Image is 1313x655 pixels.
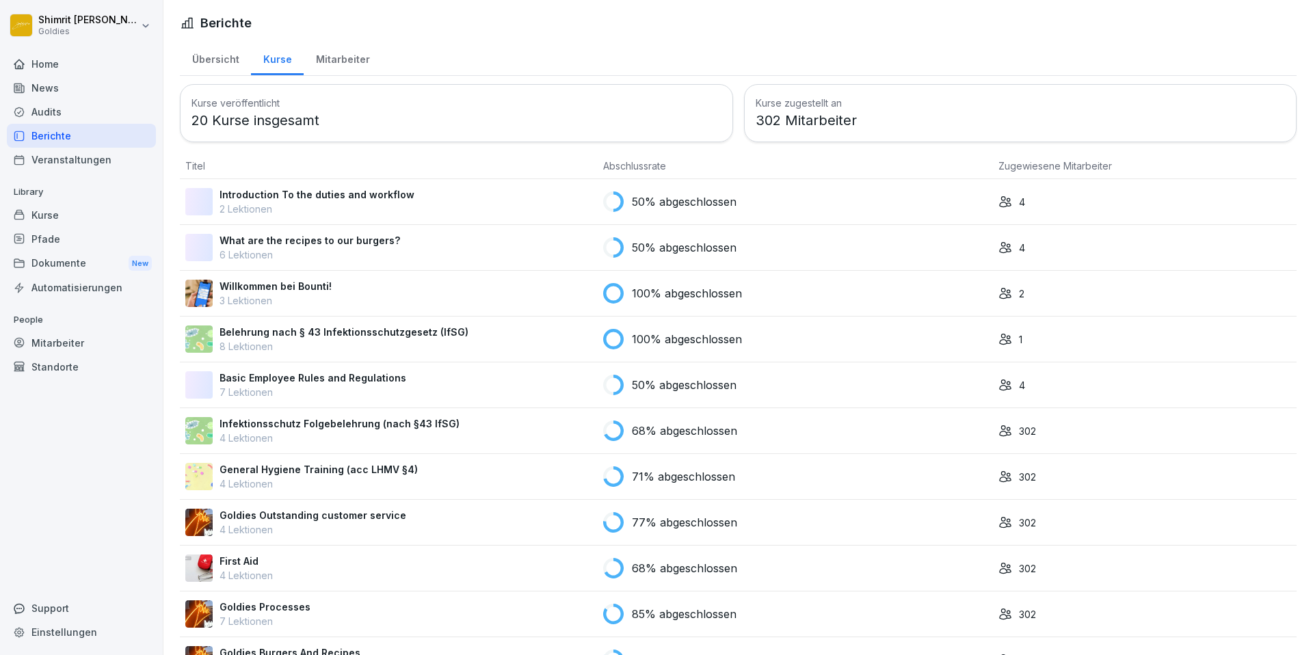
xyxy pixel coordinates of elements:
[220,462,418,477] p: General Hygiene Training (acc LHMV §4)
[632,606,737,622] p: 85% abgeschlossen
[1019,561,1036,576] p: 302
[185,325,213,353] img: eeyzhgsrb1oapoggjvfn01rs.png
[129,256,152,271] div: New
[7,124,156,148] a: Berichte
[7,227,156,251] a: Pfade
[185,600,213,628] img: dstmp2epwm636xymg8o1eqib.png
[220,477,418,491] p: 4 Lektionen
[756,96,1286,110] h3: Kurse zugestellt an
[1019,378,1025,392] p: 4
[1019,607,1036,621] p: 302
[220,233,400,248] p: What are the recipes to our burgers?
[632,423,737,439] p: 68% abgeschlossen
[220,248,400,262] p: 6 Lektionen
[7,331,156,355] a: Mitarbeiter
[220,554,273,568] p: First Aid
[220,508,406,522] p: Goldies Outstanding customer service
[7,76,156,100] a: News
[185,280,213,307] img: xgfduithoxxyhirrlmyo7nin.png
[220,202,414,216] p: 2 Lektionen
[632,285,742,302] p: 100% abgeschlossen
[38,14,138,26] p: Shimrit [PERSON_NAME]
[1019,332,1022,347] p: 1
[180,40,251,75] a: Übersicht
[220,279,332,293] p: Willkommen bei Bounti!
[1019,241,1025,255] p: 4
[632,239,737,256] p: 50% abgeschlossen
[7,620,156,644] a: Einstellungen
[220,385,406,399] p: 7 Lektionen
[7,100,156,124] a: Audits
[632,468,735,485] p: 71% abgeschlossen
[191,110,721,131] p: 20 Kurse insgesamt
[598,153,993,179] th: Abschlussrate
[7,52,156,76] a: Home
[7,181,156,203] p: Library
[7,355,156,379] a: Standorte
[1019,516,1036,530] p: 302
[185,554,213,582] img: ovcsqbf2ewum2utvc3o527vw.png
[1019,286,1024,301] p: 2
[220,371,406,385] p: Basic Employee Rules and Regulations
[998,160,1112,172] span: Zugewiesene Mitarbeiter
[220,325,468,339] p: Belehrung nach § 43 Infektionsschutzgesetz (IfSG)
[220,614,310,628] p: 7 Lektionen
[220,522,406,537] p: 4 Lektionen
[1019,470,1036,484] p: 302
[632,560,737,576] p: 68% abgeschlossen
[220,600,310,614] p: Goldies Processes
[756,110,1286,131] p: 302 Mitarbeiter
[7,309,156,331] p: People
[7,148,156,172] a: Veranstaltungen
[632,193,737,210] p: 50% abgeschlossen
[220,416,460,431] p: Infektionsschutz Folgebelehrung (nach §43 IfSG)
[7,203,156,227] a: Kurse
[1019,195,1025,209] p: 4
[7,596,156,620] div: Support
[304,40,382,75] a: Mitarbeiter
[632,514,737,531] p: 77% abgeschlossen
[251,40,304,75] a: Kurse
[632,331,742,347] p: 100% abgeschlossen
[38,27,138,36] p: Goldies
[1019,424,1036,438] p: 302
[220,187,414,202] p: Introduction To the duties and workflow
[7,276,156,299] a: Automatisierungen
[7,251,156,276] a: DokumenteNew
[220,568,273,583] p: 4 Lektionen
[185,417,213,444] img: tgff07aey9ahi6f4hltuk21p.png
[220,431,460,445] p: 4 Lektionen
[220,339,468,353] p: 8 Lektionen
[185,509,213,536] img: p739flnsdh8gpse8zjqpm4at.png
[220,293,332,308] p: 3 Lektionen
[185,160,205,172] span: Titel
[200,14,252,32] h1: Berichte
[632,377,737,393] p: 50% abgeschlossen
[185,463,213,490] img: rd8noi9myd5hshrmayjayi2t.png
[191,96,721,110] h3: Kurse veröffentlicht
[7,251,156,276] div: Dokumente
